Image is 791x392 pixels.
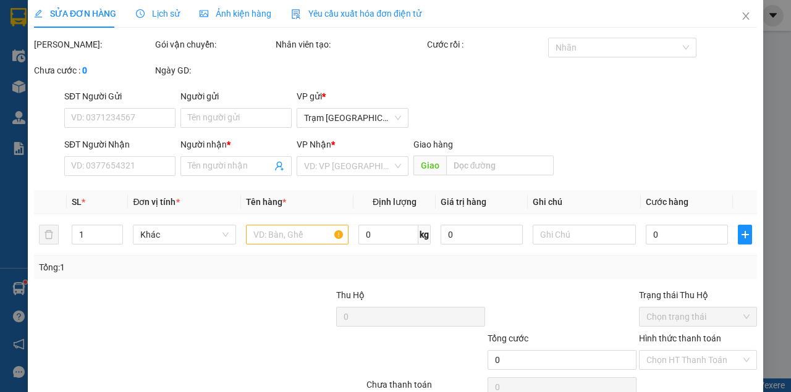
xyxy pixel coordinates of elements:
[136,9,180,19] span: Lịch sử
[6,52,85,80] li: VP BX Đồng Tâm CM
[39,261,307,274] div: Tổng: 1
[133,197,179,207] span: Đơn vị tính
[246,225,349,244] input: VD: Bàn, Ghế
[373,197,417,207] span: Định lượng
[39,225,59,244] button: delete
[34,38,153,51] div: [PERSON_NAME]:
[85,52,164,93] li: VP Trạm [GEOGRAPHIC_DATA]
[6,81,79,119] b: 168 Quản Lộ Phụng Hiệp, Khóm 1
[274,161,284,171] span: user-add
[6,82,15,91] span: environment
[6,6,49,49] img: logo.jpg
[291,9,301,19] img: icon
[34,64,153,77] div: Chưa cước :
[533,225,635,244] input: Ghi Chú
[413,156,446,175] span: Giao
[738,225,752,244] button: plus
[297,90,408,103] div: VP gửi
[140,225,228,244] span: Khác
[413,140,452,149] span: Giao hàng
[528,190,640,214] th: Ghi chú
[64,90,176,103] div: SĐT Người Gửi
[34,9,116,19] span: SỬA ĐƠN HÀNG
[291,9,421,19] span: Yêu cầu xuất hóa đơn điện tử
[246,197,286,207] span: Tên hàng
[418,225,431,244] span: kg
[136,9,145,18] span: clock-circle
[155,38,274,51] div: Gói vận chuyển:
[446,156,553,175] input: Dọc đường
[297,140,331,149] span: VP Nhận
[336,290,365,300] span: Thu Hộ
[200,9,271,19] span: Ảnh kiện hàng
[180,90,292,103] div: Người gửi
[741,11,751,21] span: close
[82,65,87,75] b: 0
[200,9,208,18] span: picture
[6,6,179,30] li: Xe Khách THẮNG
[638,288,757,302] div: Trạng thái Thu Hộ
[180,138,292,151] div: Người nhận
[34,9,43,18] span: edit
[155,64,274,77] div: Ngày GD:
[276,38,425,51] div: Nhân viên tạo:
[645,197,688,207] span: Cước hàng
[72,197,82,207] span: SL
[488,333,528,343] span: Tổng cước
[304,109,400,127] span: Trạm Sài Gòn
[427,38,546,51] div: Cước rồi :
[646,307,750,326] span: Chọn trạng thái
[738,230,751,240] span: plus
[638,333,721,343] label: Hình thức thanh toán
[64,138,176,151] div: SĐT Người Nhận
[441,197,486,207] span: Giá trị hàng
